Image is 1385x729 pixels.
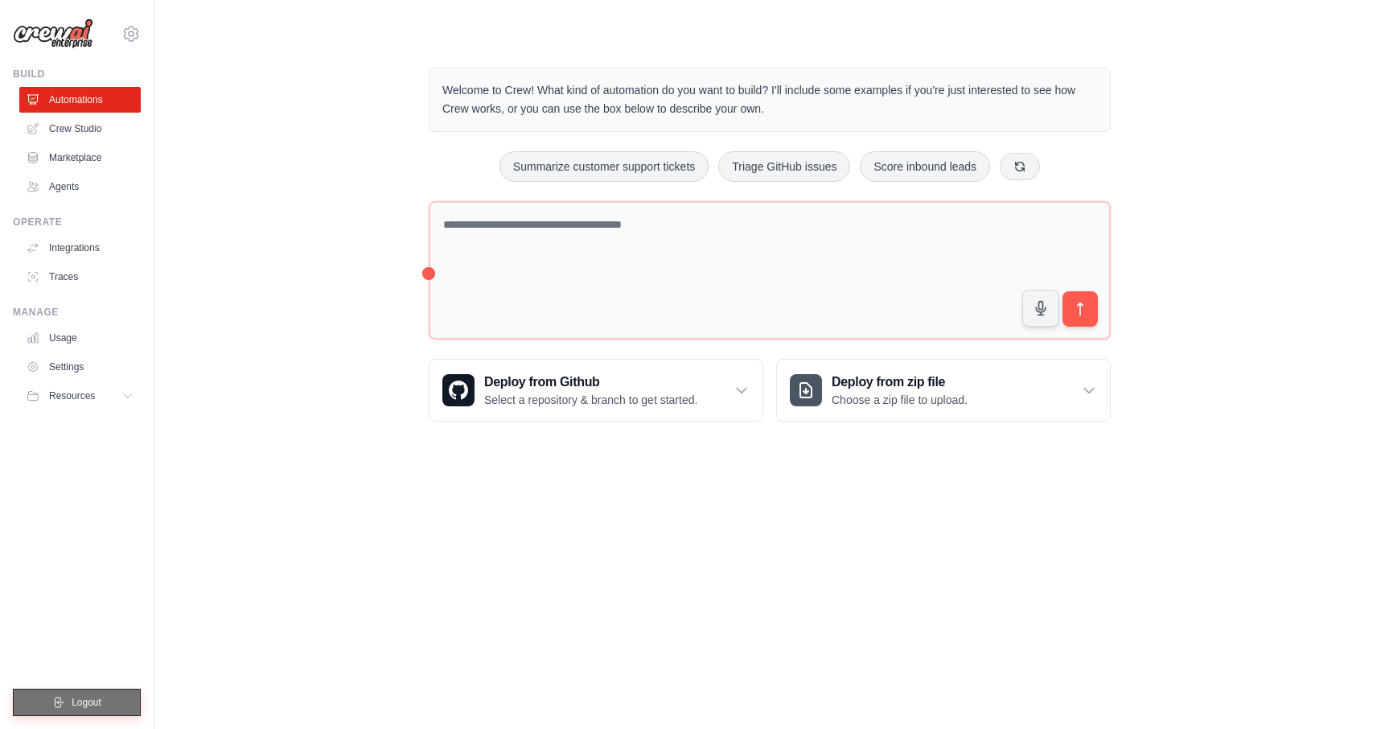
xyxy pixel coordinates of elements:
[484,392,697,408] p: Select a repository & branch to get started.
[19,174,141,200] a: Agents
[499,151,709,182] button: Summarize customer support tickets
[13,216,141,229] div: Operate
[13,306,141,319] div: Manage
[19,325,141,351] a: Usage
[49,389,95,402] span: Resources
[19,87,141,113] a: Automations
[13,68,141,80] div: Build
[19,354,141,380] a: Settings
[19,264,141,290] a: Traces
[1305,652,1385,729] iframe: Chat Widget
[718,151,850,182] button: Triage GitHub issues
[484,373,697,392] h3: Deploy from Github
[442,81,1097,118] p: Welcome to Crew! What kind of automation do you want to build? I'll include some examples if you'...
[13,19,93,49] img: Logo
[19,235,141,261] a: Integrations
[832,392,968,408] p: Choose a zip file to upload.
[19,116,141,142] a: Crew Studio
[13,689,141,716] button: Logout
[19,383,141,409] button: Resources
[72,696,101,709] span: Logout
[832,373,968,392] h3: Deploy from zip file
[19,145,141,171] a: Marketplace
[860,151,990,182] button: Score inbound leads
